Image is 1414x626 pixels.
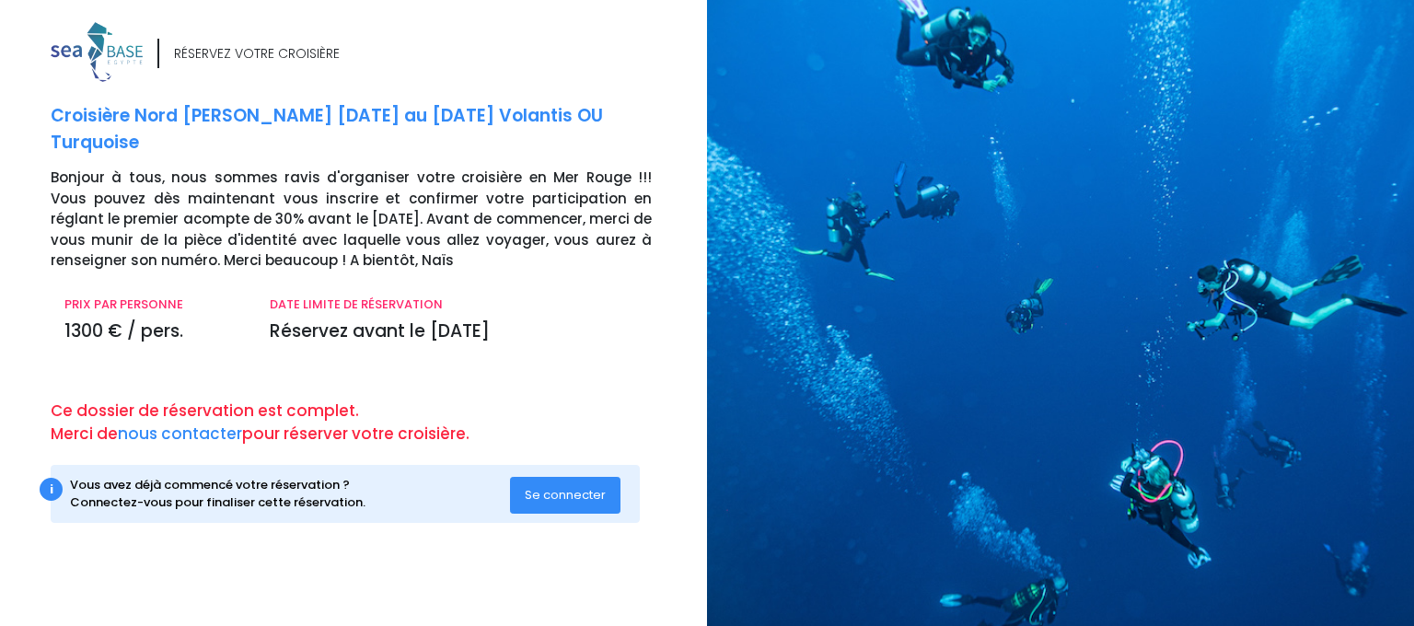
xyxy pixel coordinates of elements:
[51,168,693,272] p: Bonjour à tous, nous sommes ravis d'organiser votre croisière en Mer Rouge !!! Vous pouvez dès ma...
[270,319,652,345] p: Réservez avant le [DATE]
[118,423,242,445] a: nous contacter
[40,478,63,501] div: i
[510,477,620,514] button: Se connecter
[64,296,242,314] p: PRIX PAR PERSONNE
[174,44,340,64] div: RÉSERVEZ VOTRE CROISIÈRE
[64,319,242,345] p: 1300 € / pers.
[525,486,606,504] span: Se connecter
[70,476,511,512] div: Vous avez déjà commencé votre réservation ? Connectez-vous pour finaliser cette réservation.
[510,486,620,502] a: Se connecter
[51,400,693,446] p: Ce dossier de réservation est complet. Merci de pour réserver votre croisière.
[270,296,652,314] p: DATE LIMITE DE RÉSERVATION
[51,22,143,82] img: logo_color1.png
[51,103,693,156] p: Croisière Nord [PERSON_NAME] [DATE] au [DATE] Volantis OU Turquoise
